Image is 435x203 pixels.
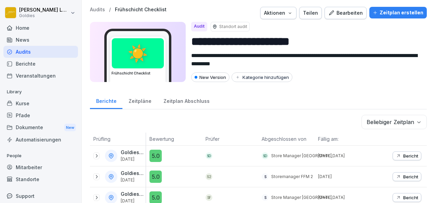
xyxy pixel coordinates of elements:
[393,151,421,160] button: Bericht
[262,152,268,159] div: SD
[109,7,111,13] p: /
[3,22,78,34] a: Home
[264,9,293,17] div: Aktionen
[393,172,421,181] button: Bericht
[3,70,78,82] a: Veranstaltungen
[219,24,247,30] p: Standort audit
[260,7,296,19] button: Aktionen
[318,194,371,201] p: [DATE]
[3,121,78,134] a: DokumenteNew
[90,92,122,109] a: Berichte
[121,178,144,182] p: [DATE]
[3,121,78,134] div: Dokumente
[393,193,421,202] button: Bericht
[325,7,367,19] button: Bearbeiten
[3,58,78,70] a: Berichte
[271,194,345,201] p: Store Manager [GEOGRAPHIC_DATA]
[122,92,157,109] a: Zeitpläne
[403,195,418,200] p: Bericht
[111,71,164,76] h3: Frühschicht Checklist
[403,174,418,179] p: Bericht
[191,22,207,31] div: Audit
[149,135,199,143] p: Bewertung
[3,46,78,58] a: Audits
[3,97,78,109] a: Kurse
[303,9,318,17] div: Teilen
[262,194,268,201] div: S
[232,72,292,82] button: Kategorie hinzufügen
[202,133,258,146] th: Prüfer
[3,173,78,185] a: Standorte
[93,135,142,143] p: Prüfling
[235,75,289,80] div: Kategorie hinzufügen
[328,9,363,17] div: Bearbeiten
[318,174,371,180] p: [DATE]
[121,150,144,155] p: Goldies [GEOGRAPHIC_DATA]
[271,153,345,159] p: Store Manager [GEOGRAPHIC_DATA]
[121,157,144,162] p: [DATE]
[315,133,371,146] th: Fällig am:
[3,150,78,161] p: People
[3,161,78,173] a: Mitarbeiter
[112,38,164,68] div: ☀️
[19,13,69,18] p: Goldies
[271,174,313,180] p: Storemanager FFM 2
[318,153,371,159] p: [DATE]
[121,191,144,197] p: Goldies [GEOGRAPHIC_DATA]
[206,173,212,180] div: S2
[64,124,76,132] div: New
[157,92,215,109] a: Zeitplan Abschluss
[3,109,78,121] a: Pfade
[299,7,322,19] button: Teilen
[369,7,427,18] button: Zeitplan erstellen
[206,194,212,201] div: SF
[115,7,167,13] a: Frühschicht Checklist
[3,34,78,46] a: News
[121,171,144,176] p: Goldies FFM 2
[206,152,212,159] div: SD
[403,153,418,159] p: Bericht
[262,173,268,180] div: S
[90,7,105,13] a: Audits
[3,86,78,97] p: Library
[191,72,229,82] div: New Version
[3,190,78,202] div: Support
[262,135,311,143] p: Abgeschlossen von
[149,171,162,183] div: 5.0
[19,7,69,13] p: [PERSON_NAME] Loska
[149,150,162,162] div: 5.0
[3,134,78,146] a: Automatisierungen
[373,9,423,16] div: Zeitplan erstellen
